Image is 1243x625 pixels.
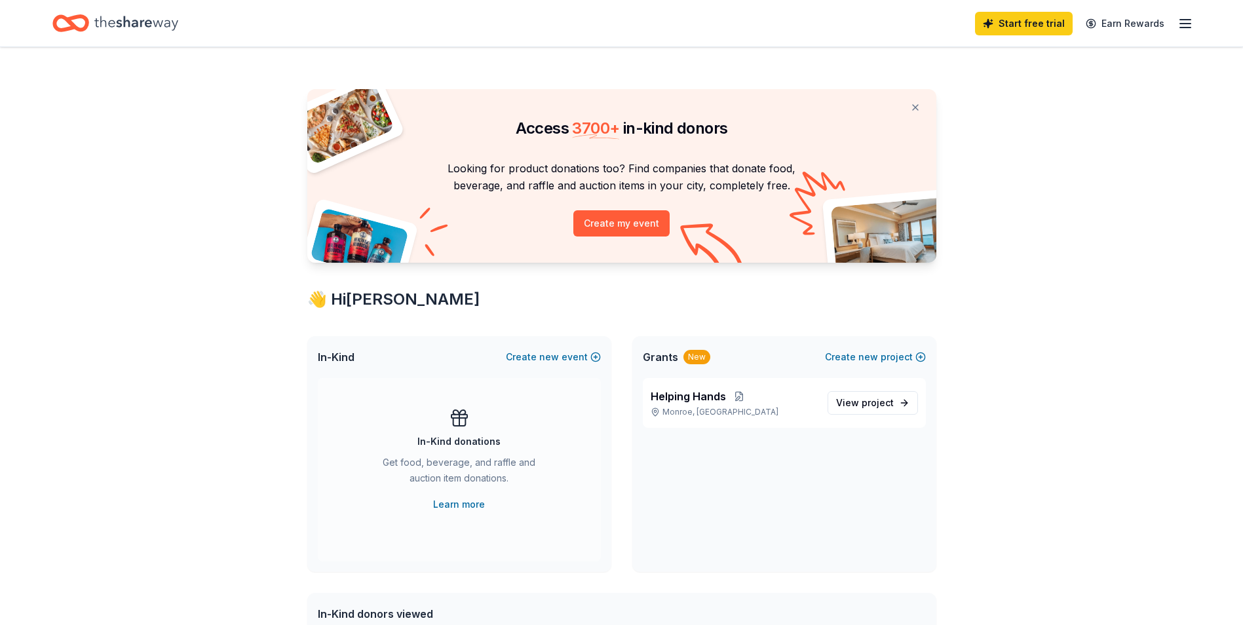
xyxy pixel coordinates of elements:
a: View project [828,391,918,415]
span: 3700 + [572,119,619,138]
button: Create my event [573,210,670,237]
img: Pizza [292,81,394,165]
span: new [539,349,559,365]
span: Grants [643,349,678,365]
button: Createnewproject [825,349,926,365]
span: In-Kind [318,349,354,365]
a: Start free trial [975,12,1073,35]
img: Curvy arrow [680,223,746,273]
span: project [862,397,894,408]
span: View [836,395,894,411]
button: Createnewevent [506,349,601,365]
p: Monroe, [GEOGRAPHIC_DATA] [651,407,817,417]
a: Home [52,8,178,39]
a: Earn Rewards [1078,12,1172,35]
div: In-Kind donations [417,434,501,449]
a: Learn more [433,497,485,512]
span: new [858,349,878,365]
div: In-Kind donors viewed [318,606,583,622]
span: Helping Hands [651,388,726,404]
div: Get food, beverage, and raffle and auction item donations. [370,455,548,491]
p: Looking for product donations too? Find companies that donate food, beverage, and raffle and auct... [323,160,921,195]
div: 👋 Hi [PERSON_NAME] [307,289,936,310]
div: New [683,350,710,364]
span: Access in-kind donors [516,119,728,138]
